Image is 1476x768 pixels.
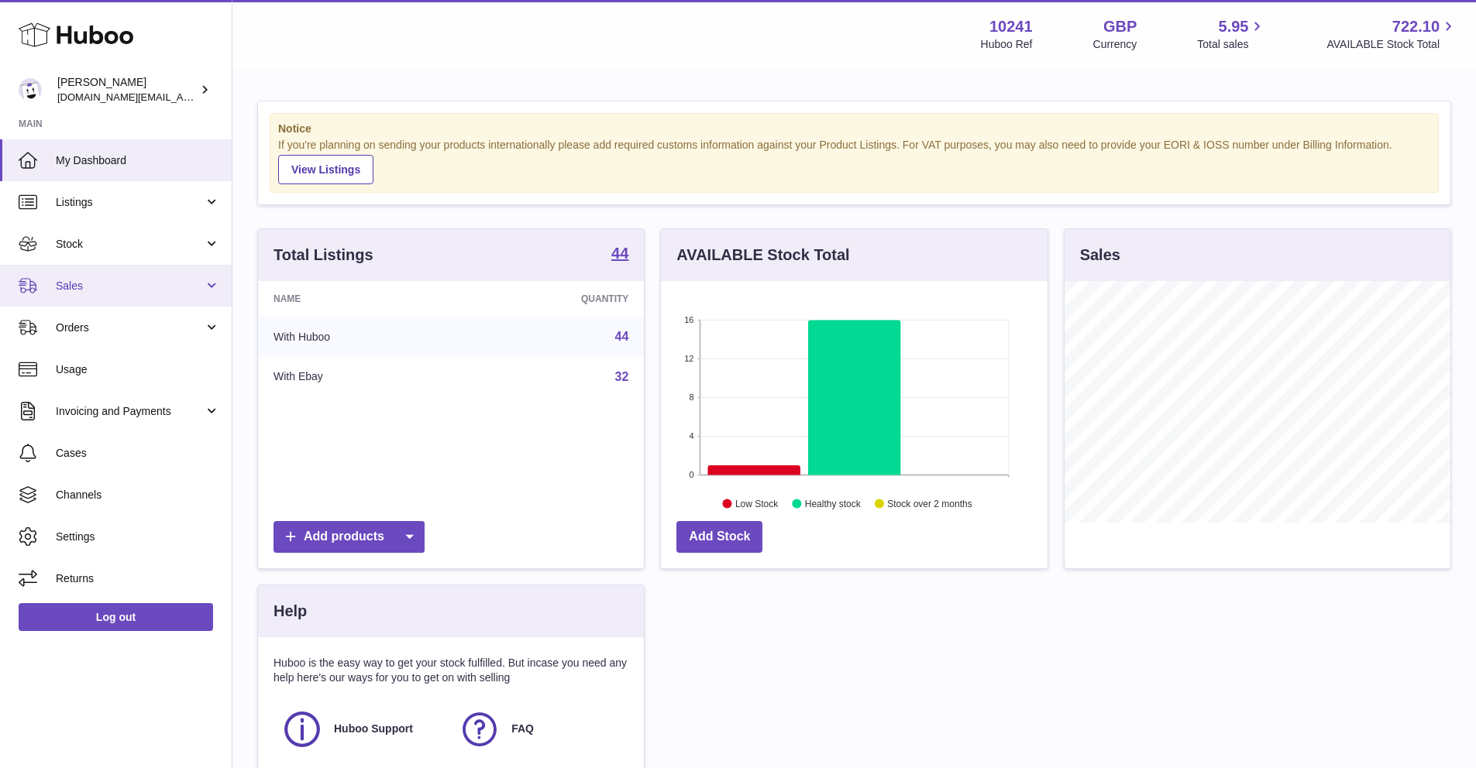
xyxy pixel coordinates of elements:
span: Settings [56,530,220,544]
text: 8 [690,393,694,402]
span: Cases [56,446,220,461]
span: 5.95 [1219,16,1249,37]
span: Channels [56,488,220,502]
span: 722.10 [1392,16,1440,37]
th: Quantity [462,281,644,317]
span: Stock [56,237,204,252]
div: If you're planning on sending your products internationally please add required customs informati... [278,138,1430,184]
a: 32 [615,370,629,383]
a: FAQ [459,708,621,750]
text: Healthy stock [805,498,862,509]
a: Huboo Support [281,708,443,750]
div: [PERSON_NAME] [57,75,197,105]
span: Usage [56,362,220,377]
span: Huboo Support [334,722,413,736]
text: 4 [690,431,694,441]
h3: Total Listings [274,245,373,266]
span: AVAILABLE Stock Total [1326,37,1457,52]
text: 0 [690,470,694,479]
span: Orders [56,321,204,335]
h3: AVAILABLE Stock Total [676,245,849,266]
span: Total sales [1197,37,1266,52]
span: Invoicing and Payments [56,404,204,419]
strong: 44 [611,245,628,261]
a: 44 [615,330,629,343]
span: FAQ [511,722,534,736]
td: With Huboo [258,317,462,357]
a: Log out [19,603,213,631]
a: 722.10 AVAILABLE Stock Total [1326,16,1457,52]
text: Low Stock [735,498,779,509]
td: With Ebay [258,357,462,397]
p: Huboo is the easy way to get your stock fulfilled. But incase you need any help here's our ways f... [274,656,628,685]
span: [DOMAIN_NAME][EMAIL_ADDRESS][DOMAIN_NAME] [57,91,308,103]
span: Listings [56,195,204,210]
a: Add products [274,521,425,553]
strong: GBP [1103,16,1137,37]
text: 12 [685,354,694,363]
text: 16 [685,315,694,324]
h3: Sales [1080,245,1120,266]
span: My Dashboard [56,153,220,168]
span: Returns [56,571,220,586]
span: Sales [56,279,204,293]
a: 5.95 Total sales [1197,16,1266,52]
div: Huboo Ref [981,37,1033,52]
img: londonaquatics.online@gmail.com [19,78,42,101]
strong: Notice [278,122,1430,136]
a: View Listings [278,155,373,184]
div: Currency [1093,37,1137,52]
a: 44 [611,245,628,264]
text: Stock over 2 months [888,498,972,509]
a: Add Stock [676,521,762,553]
strong: 10241 [989,16,1033,37]
h3: Help [274,601,307,622]
th: Name [258,281,462,317]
